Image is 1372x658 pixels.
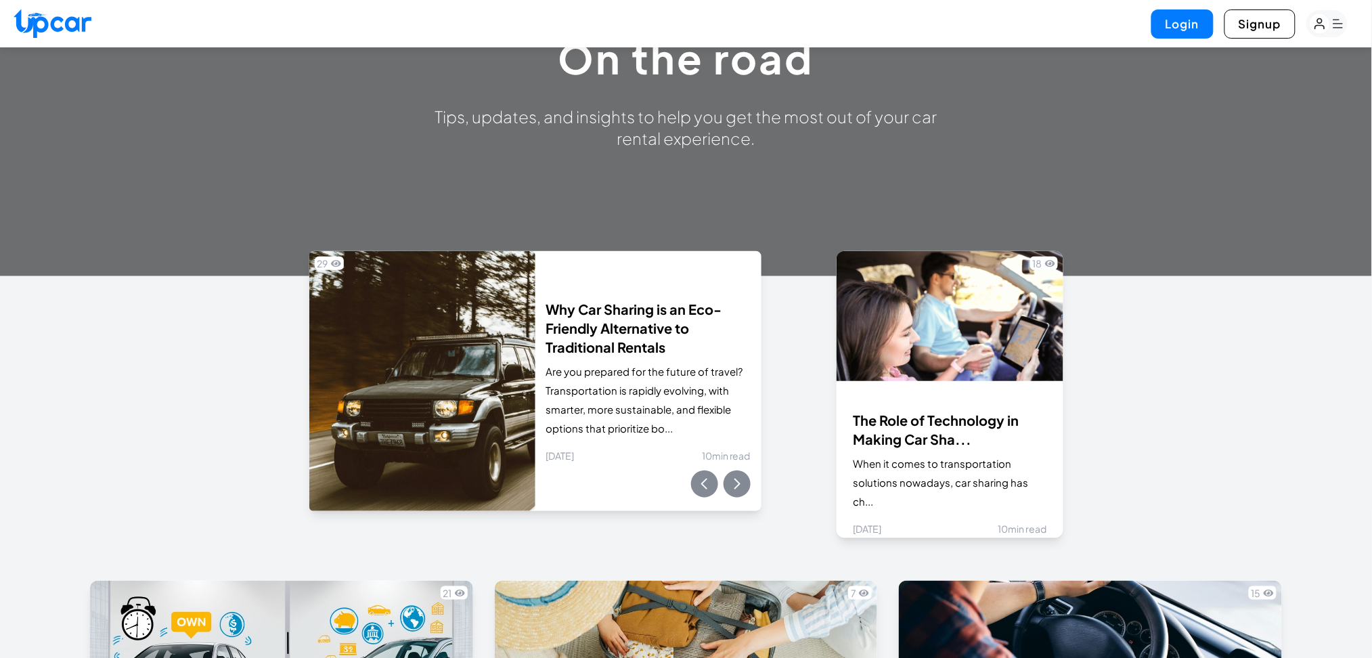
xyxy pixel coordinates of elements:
span: 10 min read [998,522,1047,535]
img: image [837,251,1063,381]
h3: The Role of Technology in Making Car Sha... [853,411,1046,449]
h1: On the road [426,38,946,79]
h3: Tips, updates, and insights to help you get the most out of your car rental experience. [426,106,946,149]
span: 15 [1252,586,1261,600]
p: Are you prepared for the future of travel? Transportation is rapidly evolving, with smarter, more... [546,362,751,438]
p: When it comes to transportation solutions nowadays, car sharing has ch... [853,454,1046,511]
img: Upcar Logo [14,9,91,38]
span: 21 [443,586,452,600]
span: 10 min read [702,449,751,462]
span: 7 [851,586,856,600]
span: 18 [1033,257,1042,270]
span: 29 [317,257,328,270]
button: Signup [1224,9,1296,39]
span: [DATE] [853,522,881,535]
button: Login [1151,9,1214,39]
h2: Why Car Sharing is an Eco-Friendly Alternative to Traditional Rentals [546,300,751,357]
img: image [309,251,535,511]
span: [DATE] [546,449,575,462]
